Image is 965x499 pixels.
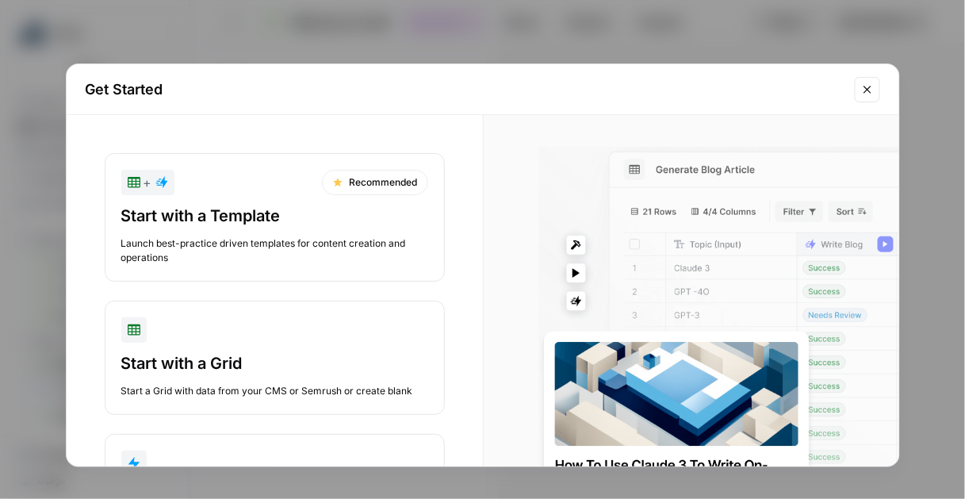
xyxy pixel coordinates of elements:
button: Close modal [855,77,880,102]
div: Launch best-practice driven templates for content creation and operations [121,236,428,265]
div: + [128,173,168,192]
div: Start with a Template [121,205,428,227]
button: Start with a GridStart a Grid with data from your CMS or Semrush or create blank [105,301,445,415]
div: Recommended [322,170,428,195]
button: +RecommendedStart with a TemplateLaunch best-practice driven templates for content creation and o... [105,153,445,282]
div: Start with a Grid [121,352,428,374]
h2: Get Started [86,79,845,101]
div: Start a Grid with data from your CMS or Semrush or create blank [121,384,428,398]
